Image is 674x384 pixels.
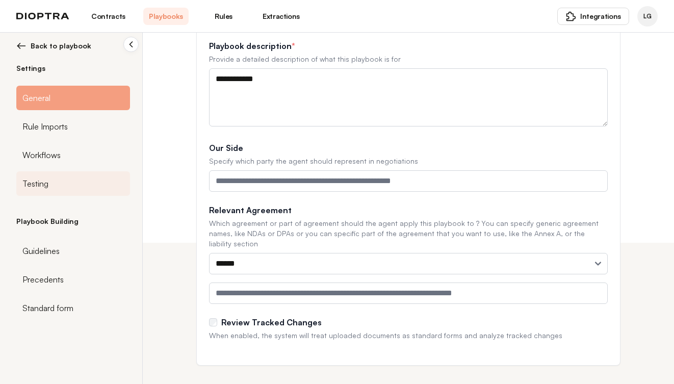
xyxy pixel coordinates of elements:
h2: Playbook Building [16,216,130,226]
span: LG [643,12,651,20]
span: Back to playbook [31,41,91,51]
button: Back to playbook [16,41,130,51]
label: Our Side [209,142,608,154]
button: Integrations [557,8,629,25]
span: Workflows [22,149,61,161]
img: logo [16,13,69,20]
p: When enabled, the system will treat uploaded documents as standard forms and analyze tracked changes [209,330,608,341]
span: Guidelines [22,245,60,257]
a: Rules [201,8,246,25]
div: Laura Garcia [637,6,658,27]
label: Playbook description [209,40,608,52]
span: Testing [22,177,48,190]
p: Which agreement or part of agreement should the agent apply this playbook to ? You can specify ge... [209,218,608,249]
a: Contracts [86,8,131,25]
span: Standard form [22,302,73,314]
button: Collapse sidebar [123,37,139,52]
a: Playbooks [143,8,189,25]
span: Integrations [580,11,621,21]
label: Relevant Agreement [209,204,608,216]
span: General [22,92,50,104]
span: Rule Imports [22,120,68,133]
img: puzzle [566,11,576,21]
p: Specify which party the agent should represent in negotiations [209,156,608,166]
label: Review Tracked Changes [221,316,322,328]
span: Precedents [22,273,64,286]
a: Extractions [258,8,304,25]
img: left arrow [16,41,27,51]
p: Provide a detailed description of what this playbook is for [209,54,608,64]
h2: Settings [16,63,130,73]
